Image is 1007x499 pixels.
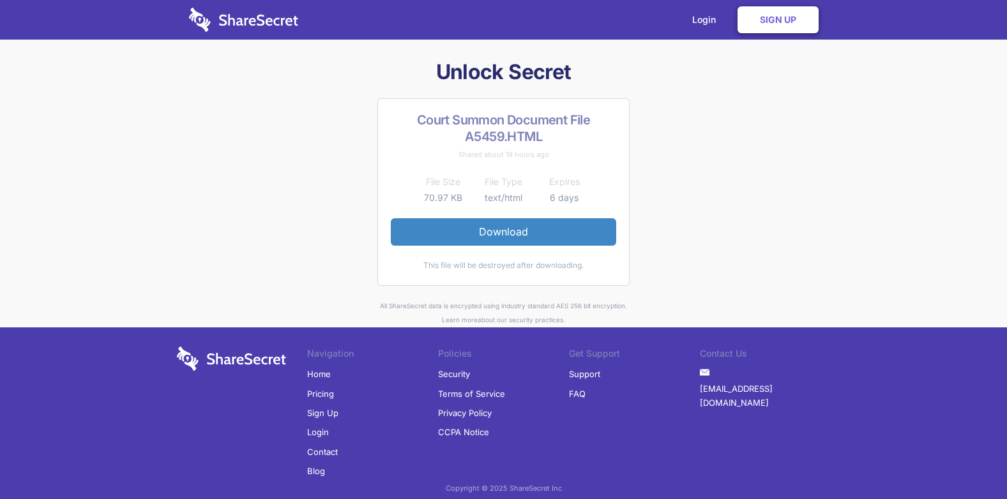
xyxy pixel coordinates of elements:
[700,346,831,364] li: Contact Us
[172,299,836,327] div: All ShareSecret data is encrypted using industry standard AES 256 bit encryption. about our secur...
[534,174,594,190] th: Expires
[413,190,473,205] td: 70.97 KB
[442,316,478,324] a: Learn more
[391,218,616,245] a: Download
[438,364,470,384] a: Security
[307,364,331,384] a: Home
[307,403,338,422] a: Sign Up
[700,379,831,413] a: [EMAIL_ADDRESS][DOMAIN_NAME]
[307,442,338,461] a: Contact
[438,346,569,364] li: Policies
[307,346,438,364] li: Navigation
[307,461,325,480] a: Blog
[307,422,329,442] a: Login
[172,59,836,86] h1: Unlock Secret
[438,403,492,422] a: Privacy Policy
[391,258,616,272] div: This file will be destroyed after downloading.
[307,384,334,403] a: Pricing
[391,147,616,161] div: Shared about 19 hours ago
[189,8,298,32] img: logo-wordmark-white-trans-d4663122ce5f474addd5e946df7df03e33cb6a1c49d2221995e7729f52c070b2.svg
[391,112,616,145] h2: Court Summon Document File A5459.HTML
[438,422,489,442] a: CCPA Notice
[473,174,534,190] th: File Type
[473,190,534,205] td: text/html
[569,364,600,384] a: Support
[569,384,586,403] a: FAQ
[534,190,594,205] td: 6 days
[413,174,473,190] th: File Size
[177,346,286,371] img: logo-wordmark-white-trans-d4663122ce5f474addd5e946df7df03e33cb6a1c49d2221995e7729f52c070b2.svg
[438,384,505,403] a: Terms of Service
[738,6,819,33] a: Sign Up
[569,346,700,364] li: Get Support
